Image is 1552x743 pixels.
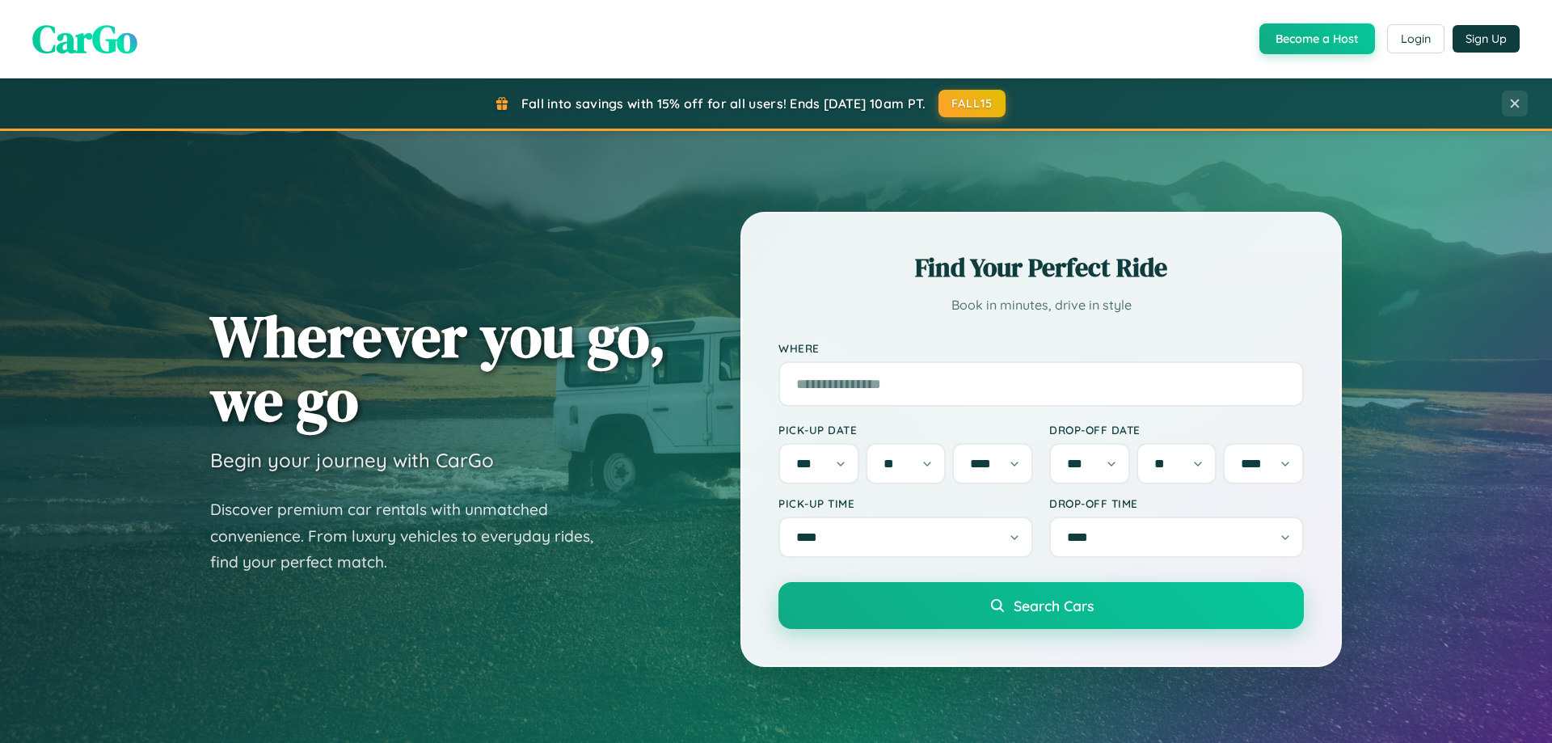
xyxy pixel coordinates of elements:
label: Drop-off Date [1049,423,1304,437]
h1: Wherever you go, we go [210,304,666,432]
span: Search Cars [1014,597,1094,614]
p: Book in minutes, drive in style [778,293,1304,317]
h2: Find Your Perfect Ride [778,250,1304,285]
button: FALL15 [938,90,1006,117]
label: Pick-up Time [778,496,1033,510]
button: Become a Host [1259,23,1375,54]
label: Pick-up Date [778,423,1033,437]
label: Drop-off Time [1049,496,1304,510]
button: Sign Up [1453,25,1520,53]
button: Login [1387,24,1444,53]
label: Where [778,341,1304,355]
span: CarGo [32,12,137,65]
span: Fall into savings with 15% off for all users! Ends [DATE] 10am PT. [521,95,926,112]
button: Search Cars [778,582,1304,629]
h3: Begin your journey with CarGo [210,448,494,472]
p: Discover premium car rentals with unmatched convenience. From luxury vehicles to everyday rides, ... [210,496,614,576]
